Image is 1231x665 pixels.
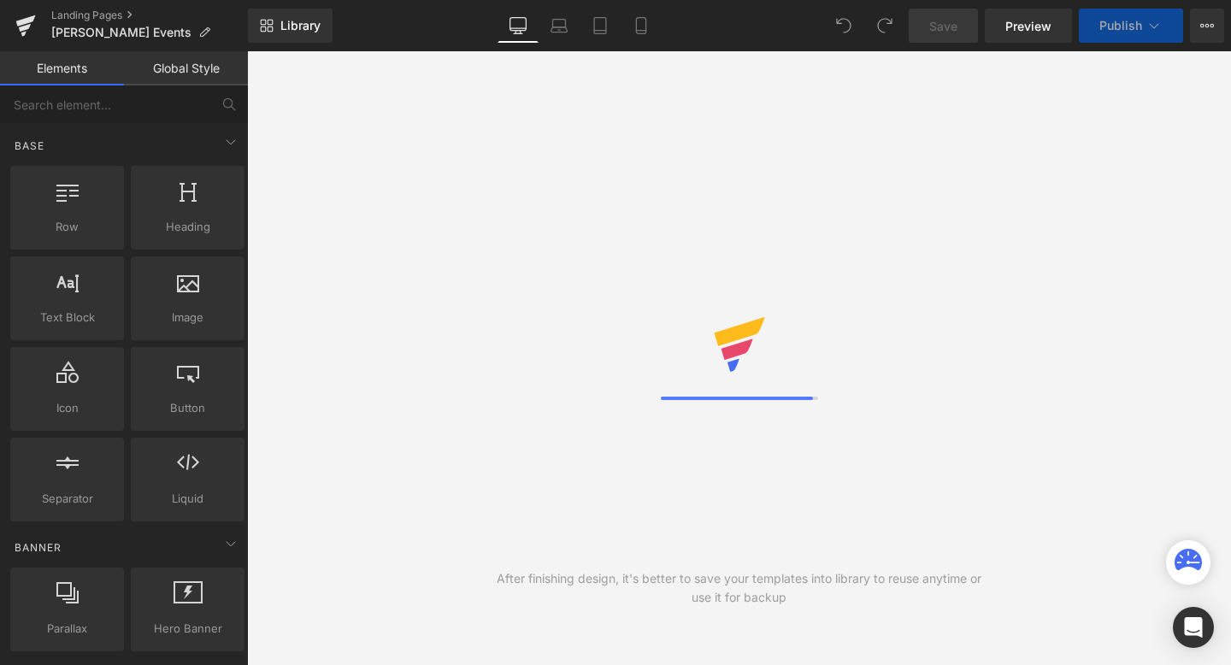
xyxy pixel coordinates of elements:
[136,309,239,327] span: Image
[15,399,119,417] span: Icon
[1190,9,1224,43] button: More
[248,9,333,43] a: New Library
[280,18,321,33] span: Library
[498,9,539,43] a: Desktop
[621,9,662,43] a: Mobile
[51,26,191,39] span: [PERSON_NAME] Events
[15,490,119,508] span: Separator
[136,218,239,236] span: Heading
[868,9,902,43] button: Redo
[580,9,621,43] a: Tablet
[1005,17,1051,35] span: Preview
[1173,607,1214,648] div: Open Intercom Messenger
[15,620,119,638] span: Parallax
[15,218,119,236] span: Row
[493,569,986,607] div: After finishing design, it's better to save your templates into library to reuse anytime or use i...
[51,9,248,22] a: Landing Pages
[136,620,239,638] span: Hero Banner
[985,9,1072,43] a: Preview
[13,539,63,556] span: Banner
[136,490,239,508] span: Liquid
[1079,9,1183,43] button: Publish
[827,9,861,43] button: Undo
[539,9,580,43] a: Laptop
[124,51,248,85] a: Global Style
[1099,19,1142,32] span: Publish
[15,309,119,327] span: Text Block
[13,138,46,154] span: Base
[929,17,957,35] span: Save
[136,399,239,417] span: Button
